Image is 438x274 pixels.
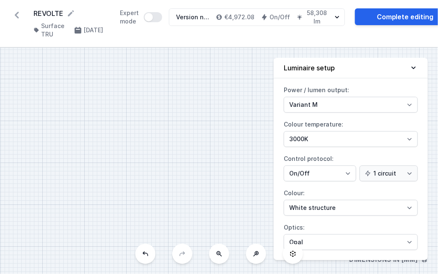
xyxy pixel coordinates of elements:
label: Expert mode [120,9,162,26]
label: Colour temperature: [284,118,418,147]
label: Optics: [284,221,418,250]
h4: 58,308 lm [305,9,330,26]
h4: Surface TRU [41,22,67,39]
label: Control protocol: [284,152,418,181]
label: Colour: [284,186,418,216]
div: Version no. 1 [176,13,209,21]
select: Control protocol: [284,165,356,181]
h4: On/Off [270,13,290,21]
button: Luminaire setup [274,58,428,78]
select: Colour: [284,200,418,216]
form: REVOLTE [34,8,110,18]
h4: [DATE] [84,26,103,34]
button: Expert mode [144,12,162,22]
select: Colour temperature: [284,131,418,147]
select: Optics: [284,234,418,250]
label: Power / lumen output: [284,83,418,113]
button: Rename project [67,9,75,18]
h4: Luminaire setup [284,63,335,73]
h4: €4,972.08 [224,13,254,21]
select: Power / lumen output: [284,97,418,113]
button: Version no. 1€4,972.08On/Off58,308 lm [169,8,345,26]
select: Control protocol: [360,165,418,181]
